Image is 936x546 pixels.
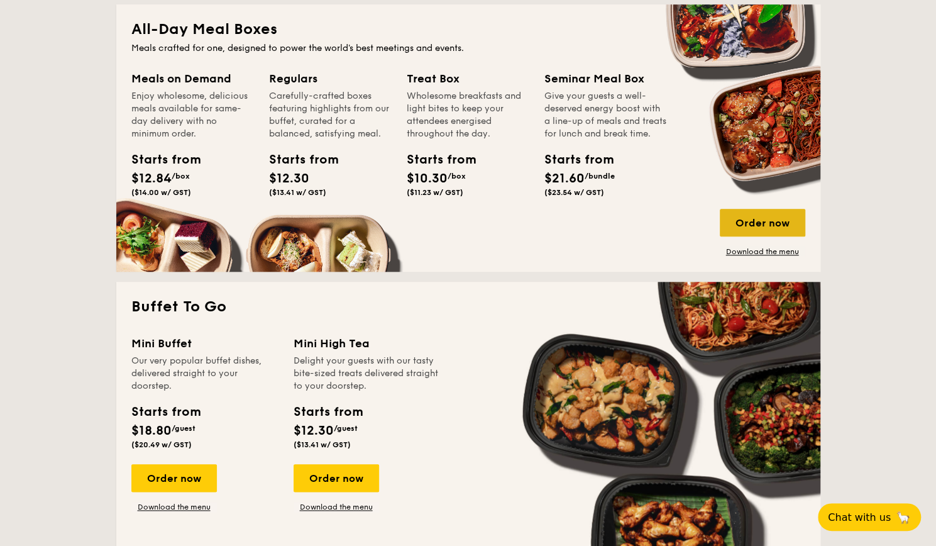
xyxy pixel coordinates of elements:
div: Starts from [131,403,200,421]
span: /guest [334,424,358,433]
span: /guest [172,424,195,433]
span: ($13.41 w/ GST) [294,440,351,449]
span: ($13.41 w/ GST) [269,188,326,197]
div: Wholesome breakfasts and light bites to keep your attendees energised throughout the day. [407,90,529,140]
button: Chat with us🦙 [818,503,921,531]
div: Seminar Meal Box [544,70,667,87]
span: $12.30 [269,171,309,186]
span: /box [448,172,466,181]
div: Enjoy wholesome, delicious meals available for same-day delivery with no minimum order. [131,90,254,140]
span: ($14.00 w/ GST) [131,188,191,197]
span: 🦙 [896,510,911,525]
span: $12.30 [294,423,334,438]
h2: All-Day Meal Boxes [131,19,805,40]
span: ($23.54 w/ GST) [544,188,604,197]
div: Our very popular buffet dishes, delivered straight to your doorstep. [131,355,278,393]
div: Meals on Demand [131,70,254,87]
div: Order now [131,464,217,492]
div: Order now [294,464,379,492]
div: Starts from [544,150,601,169]
span: Chat with us [828,511,891,523]
div: Delight your guests with our tasty bite-sized treats delivered straight to your doorstep. [294,355,441,393]
span: ($20.49 w/ GST) [131,440,192,449]
div: Order now [720,209,805,237]
a: Download the menu [131,502,217,512]
span: /box [172,172,190,181]
span: $18.80 [131,423,172,438]
span: $12.84 [131,171,172,186]
a: Download the menu [294,502,379,512]
div: Meals crafted for one, designed to power the world's best meetings and events. [131,42,805,55]
div: Treat Box [407,70,529,87]
div: Give your guests a well-deserved energy boost with a line-up of meals and treats for lunch and br... [544,90,667,140]
div: Starts from [269,150,326,169]
div: Regulars [269,70,392,87]
a: Download the menu [720,247,805,257]
h2: Buffet To Go [131,297,805,317]
div: Carefully-crafted boxes featuring highlights from our buffet, curated for a balanced, satisfying ... [269,90,392,140]
span: /bundle [585,172,615,181]
div: Starts from [131,150,188,169]
span: $10.30 [407,171,448,186]
div: Starts from [407,150,463,169]
div: Starts from [294,403,362,421]
span: ($11.23 w/ GST) [407,188,463,197]
div: Mini High Tea [294,335,441,352]
div: Mini Buffet [131,335,278,352]
span: $21.60 [544,171,585,186]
